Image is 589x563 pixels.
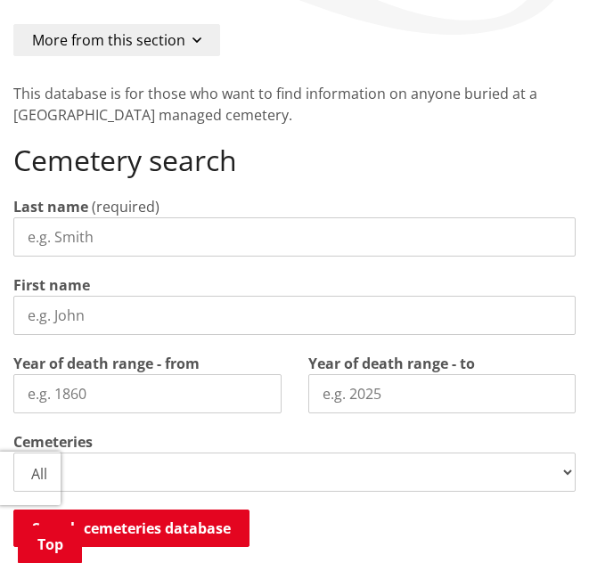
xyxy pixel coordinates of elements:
label: Cemeteries [13,431,93,453]
label: Last name [13,196,88,217]
label: Year of death range - from [13,353,200,374]
input: e.g. 1860 [13,374,282,413]
h2: Cemetery search [13,143,576,177]
label: Year of death range - to [308,353,475,374]
input: e.g. Smith [13,217,576,257]
input: e.g. John [13,296,576,335]
a: Top [18,526,82,563]
button: More from this section [13,24,220,56]
label: First name [13,274,90,296]
p: This database is for those who want to find information on anyone buried at a [GEOGRAPHIC_DATA] m... [13,83,576,126]
span: More from this section [32,30,185,50]
input: e.g. 2025 [308,374,577,413]
span: (required) [92,197,160,216]
button: Search cemeteries database [13,510,250,547]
